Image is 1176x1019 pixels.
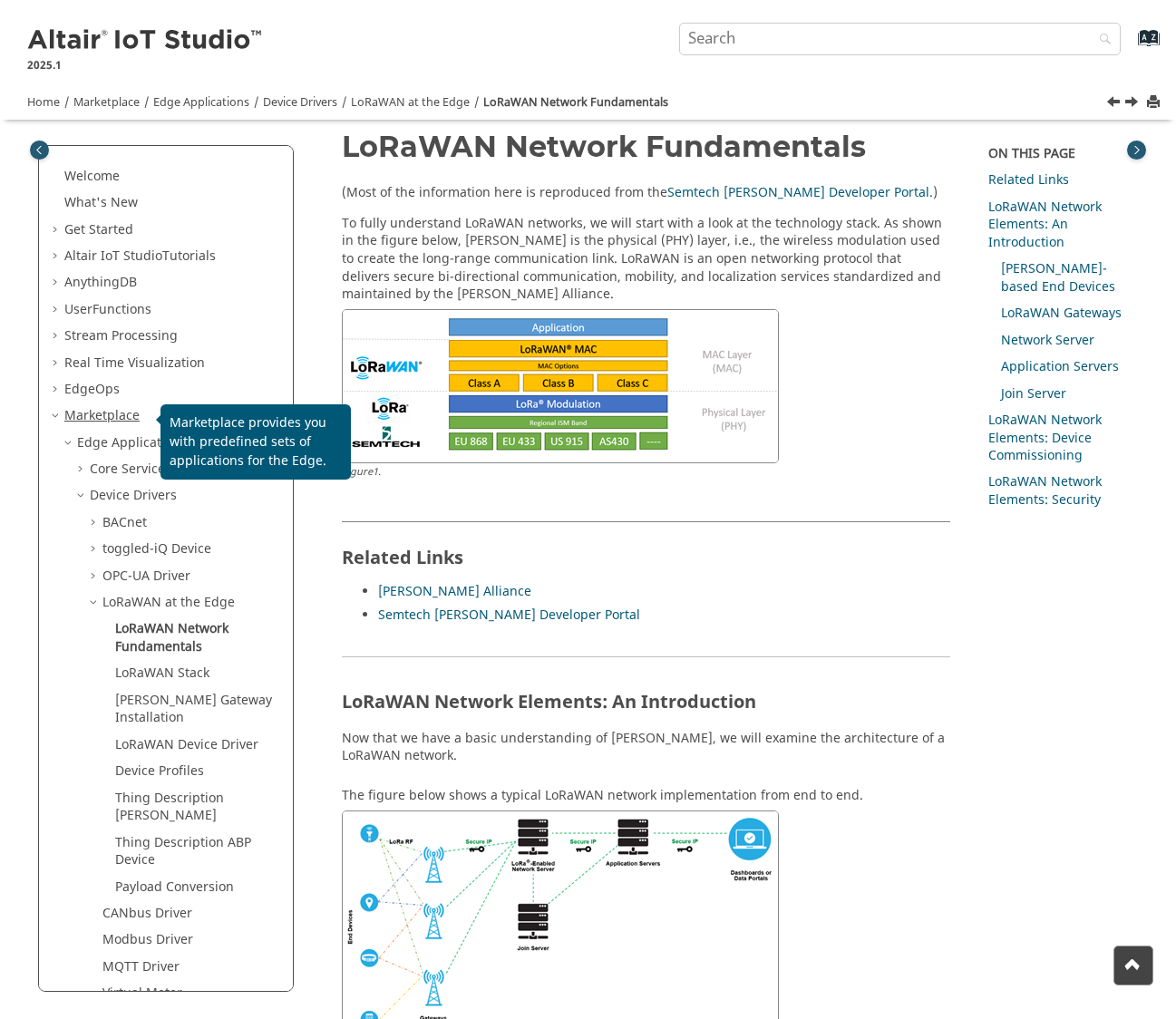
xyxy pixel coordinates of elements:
[75,461,90,479] span: Expand Core Services
[988,472,1102,510] a: LoRaWAN Network Elements: Security
[102,930,193,949] a: Modbus Driver
[102,984,182,1003] a: Virtual Meter
[1001,331,1094,350] a: Network Server
[170,413,342,471] p: Marketplace provides you with predefined sets of applications for the Edge.
[64,167,120,186] a: Welcome
[1126,93,1141,115] a: Next topic: LoRaWAN Stack
[988,411,1102,465] a: LoRaWAN Network Elements: Device Commissioning
[50,221,64,239] span: Expand Get Started
[342,215,950,495] div: To fully understand LoRaWAN networks, we will start with a look at the technology stack. As shown...
[88,568,102,586] span: Expand OPC-UA Driver
[342,730,950,765] p: Now that we have a basic understanding of [PERSON_NAME], we will examine the architecture of a Lo...
[351,94,470,111] a: LoRaWAN at the Edge
[64,406,140,425] a: Marketplace
[64,220,133,239] a: Get Started
[1001,384,1066,403] a: Join Server
[90,460,171,479] a: Core Services
[115,762,204,781] a: Device Profiles
[50,381,64,399] span: Expand EdgeOps
[1109,37,1150,56] a: Go to index terms page
[1108,93,1123,115] a: Previous topic: LoRaWAN at the Edge
[88,540,102,558] span: Expand toggled-iQ Device
[1001,357,1119,376] a: Application Servers
[115,878,234,897] a: Payload Conversion
[73,94,140,111] a: Marketplace
[27,57,265,73] p: 2025.1
[1148,91,1162,115] button: Print this page
[373,464,378,480] span: 1
[30,141,49,160] button: Toggle publishing table of content
[1075,23,1126,58] button: Search
[64,273,137,292] a: AnythingDB
[64,193,138,212] a: What's New
[342,309,779,463] img: lorawan_overview.png
[1001,304,1122,323] a: LoRaWAN Gateways
[50,301,64,319] span: Expand UserFunctions
[115,664,209,683] a: LoRaWAN Stack
[342,184,950,202] p: (Most of the information here is reproduced from the .)
[64,247,216,266] a: Altair IoT StudioTutorials
[102,539,211,558] a: toggled-iQ Device
[64,380,120,399] a: EdgeOps
[342,464,381,480] span: Figure
[88,514,102,532] span: Expand BACnet
[342,694,950,721] h2: LoRaWAN Network Elements: An Introduction
[102,593,235,612] a: LoRaWAN at the Edge
[153,94,249,111] a: Edge Applications
[1001,259,1115,296] a: [PERSON_NAME]-based End Devices
[27,26,265,55] img: Altair IoT Studio
[50,274,64,292] span: Expand AnythingDB
[483,94,668,111] a: LoRaWAN Network Fundamentals
[378,582,531,601] a: [PERSON_NAME] Alliance
[64,354,205,373] a: Real Time Visualization
[102,957,180,976] a: MQTT Driver
[102,513,147,532] a: BACnet
[88,594,102,612] span: Collapse LoRaWAN at the Edge
[679,23,1120,55] input: Search query
[342,131,950,162] h1: LoRaWAN Network Fundamentals
[988,198,1102,252] a: LoRaWAN Network Elements: An Introduction
[50,327,64,345] span: Expand Stream Processing
[102,904,192,923] a: CANbus Driver
[64,326,178,345] a: Stream Processing
[115,691,272,728] a: [PERSON_NAME] Gateway Installation
[75,487,90,505] span: Collapse Device Drivers
[77,433,187,452] a: Edge Applications
[63,434,77,452] span: Collapse Edge Applications
[988,170,1069,189] a: Related Links
[50,407,64,425] span: Collapse Marketplace
[988,145,1137,163] div: On this page
[64,300,151,319] a: UserFunctions
[92,300,151,319] span: Functions
[115,789,224,826] a: Thing Description [PERSON_NAME]
[667,183,929,202] a: Semtech [PERSON_NAME] Developer Portal
[378,464,381,480] span: .
[263,94,337,111] a: Device Drivers
[342,521,950,577] h2: Related Links
[102,567,190,586] a: OPC-UA Driver
[115,833,251,870] a: Thing Description ABP Device
[64,247,162,266] span: Altair IoT Studio
[115,735,258,754] a: LoRaWAN Device Driver
[378,606,640,625] a: Semtech [PERSON_NAME] Developer Portal
[50,354,64,373] span: Expand Real Time Visualization
[1127,141,1146,160] button: Toggle topic table of content
[90,486,177,505] a: Device Drivers
[50,247,64,266] span: Expand Altair IoT StudioTutorials
[115,619,228,656] a: LoRaWAN Network Fundamentals
[27,94,60,111] a: Home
